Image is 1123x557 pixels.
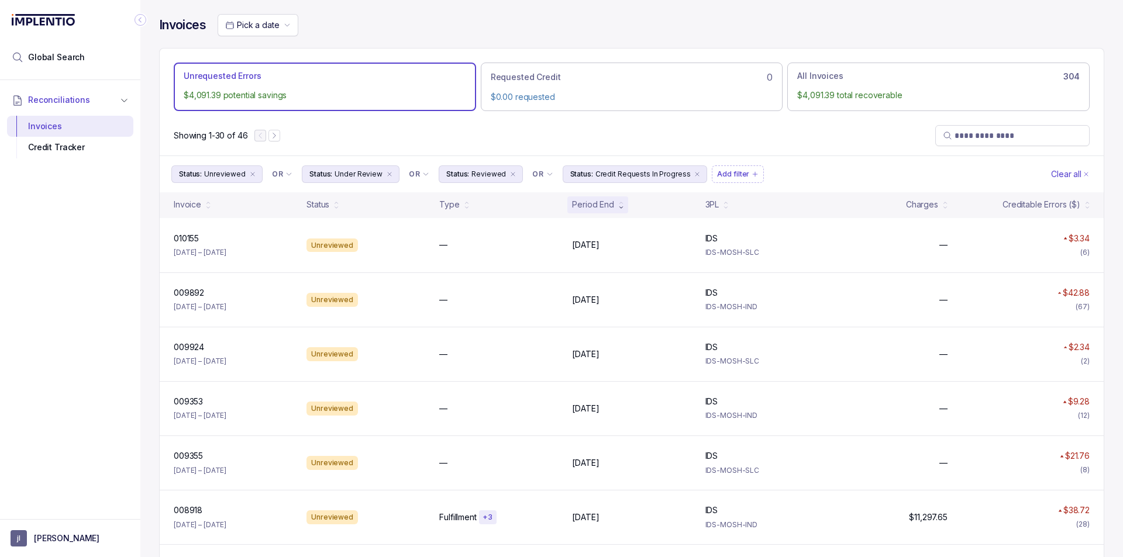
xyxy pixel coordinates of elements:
p: Status: [309,168,332,180]
button: Filter Chip Under Review [302,165,399,183]
div: (67) [1076,301,1090,313]
p: OR [409,169,420,179]
button: Date Range Picker [218,14,298,36]
p: $38.72 [1063,504,1090,516]
ul: Filter Group [171,165,1049,183]
div: Invoice [174,199,201,210]
div: remove content [385,169,394,179]
button: Clear Filters [1049,165,1092,183]
p: — [439,239,447,251]
li: Filter Chip Add filter [712,165,764,183]
button: Filter Chip Connector undefined [267,166,297,182]
span: Pick a date [237,20,279,30]
img: red pointer upwards [1063,400,1066,403]
p: [DATE] [572,348,599,360]
button: Reconciliations [7,87,133,113]
div: (8) [1080,464,1090,476]
div: (2) [1081,355,1090,367]
div: 0 [491,70,773,84]
img: red pointer upwards [1058,509,1062,512]
button: Filter Chip Connector undefined [404,166,434,182]
div: (12) [1078,410,1090,421]
p: — [939,294,948,306]
div: Charges [906,199,938,210]
h6: 304 [1063,72,1080,81]
div: Unreviewed [306,293,358,307]
p: IDS-MOSH-IND [705,410,824,421]
p: $4,091.39 total recoverable [797,89,1080,101]
p: $9.28 [1068,396,1090,407]
li: Filter Chip Connector undefined [272,169,292,179]
img: red pointer upwards [1063,237,1067,240]
p: OR [532,169,543,179]
p: $42.88 [1063,287,1090,299]
img: red pointer upwards [1060,455,1063,458]
div: Unreviewed [306,510,358,524]
p: $2.34 [1069,341,1090,353]
div: (28) [1076,518,1090,530]
li: Filter Chip Credit Requests In Progress [563,165,708,183]
span: Global Search [28,51,85,63]
p: [PERSON_NAME] [34,532,99,544]
p: IDS [705,396,718,407]
p: [DATE] – [DATE] [174,247,226,258]
p: 009924 [174,341,204,353]
div: Unreviewed [306,347,358,361]
p: $21.76 [1065,450,1090,462]
li: Filter Chip Connector undefined [409,169,429,179]
div: Unreviewed [306,402,358,416]
p: — [939,239,948,251]
p: Fulfillment [439,511,476,523]
span: User initials [11,530,27,546]
p: IDS [705,504,718,516]
p: 009353 [174,396,203,407]
img: red pointer upwards [1063,346,1067,349]
div: Reconciliations [7,113,133,161]
p: $0.00 requested [491,91,773,103]
p: IDS-MOSH-SLC [705,355,824,367]
p: Credit Requests In Progress [595,168,691,180]
p: IDS [705,233,718,244]
p: Requested Credit [491,71,561,83]
p: — [439,403,447,414]
p: 010155 [174,233,199,244]
div: remove content [508,169,518,179]
p: [DATE] [572,294,599,306]
div: Creditable Errors ($) [1003,199,1080,210]
div: Collapse Icon [133,13,147,27]
p: [DATE] – [DATE] [174,301,226,313]
p: — [439,348,447,360]
p: $11,297.65 [909,511,948,523]
p: 009355 [174,450,203,462]
p: [DATE] [572,239,599,251]
div: Status [306,199,329,210]
button: User initials[PERSON_NAME] [11,530,130,546]
div: remove content [693,169,702,179]
p: $3.34 [1069,233,1090,244]
p: [DATE] – [DATE] [174,410,226,421]
p: — [939,403,948,414]
p: + 3 [483,513,493,522]
img: red pointer upwards [1057,292,1061,295]
button: Filter Chip Unreviewed [171,165,263,183]
p: OR [272,169,283,179]
button: Filter Chip Connector undefined [528,166,557,182]
div: Unreviewed [306,456,358,470]
p: Status: [570,168,593,180]
p: [DATE] – [DATE] [174,355,226,367]
p: 008918 [174,504,202,516]
p: [DATE] – [DATE] [174,465,226,476]
button: Filter Chip Reviewed [439,165,523,183]
div: Invoices [16,116,124,137]
div: (6) [1080,247,1090,258]
p: Unreviewed [204,168,246,180]
p: All Invoices [797,70,843,82]
p: — [939,348,948,360]
p: — [439,457,447,469]
p: Clear all [1051,168,1081,180]
p: IDS-MOSH-IND [705,519,824,531]
p: 009892 [174,287,204,299]
p: [DATE] – [DATE] [174,519,226,531]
